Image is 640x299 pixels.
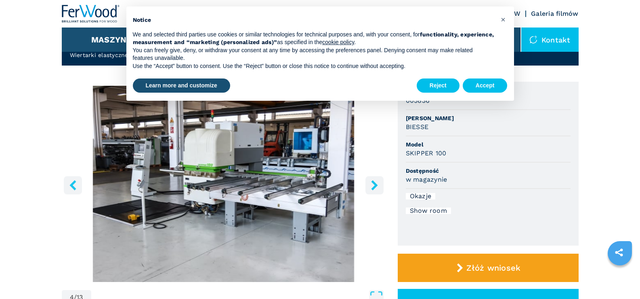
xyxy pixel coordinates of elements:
div: Show room [406,208,451,214]
h3: BIESSE [406,122,429,131]
button: Accept [463,78,508,93]
p: Use the “Accept” button to consent. Use the “Reject” button or close this notice to continue with... [133,62,495,70]
a: sharethis [609,242,629,263]
button: Reject [417,78,460,93]
button: Złóż wniosek [398,254,579,282]
h3: SKIPPER 100 [406,148,447,158]
span: Złóż wniosek [466,263,520,273]
span: × [501,15,506,24]
span: Dostępność [406,167,571,175]
img: Wiertarki elastyczne BIESSE SKIPPER 100 [62,86,386,282]
button: right-button [365,176,384,194]
span: Model [406,140,571,148]
h3: w magazynie [406,175,447,184]
button: Learn more and customize [133,78,230,93]
strong: functionality, experience, measurement and “marketing (personalized ads)” [133,31,494,46]
a: cookie policy [322,39,354,45]
p: We and selected third parties use cookies or similar technologies for technical purposes and, wit... [133,31,495,47]
img: Ferwood [62,5,120,23]
a: Galeria filmów [531,10,579,17]
span: [PERSON_NAME] [406,114,571,122]
div: Okazje [406,193,436,199]
h2: Notice [133,16,495,24]
div: Kontakt [521,28,579,52]
button: left-button [64,176,82,194]
img: Kontakt [529,36,537,44]
div: Go to Slide 4 [62,86,386,282]
p: You can freely give, deny, or withdraw your consent at any time by accessing the preferences pane... [133,47,495,62]
h2: Wiertarki elastyczne [70,51,185,59]
iframe: Chat [606,263,634,293]
button: Close this notice [497,13,510,26]
button: Maszyny [91,35,132,45]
